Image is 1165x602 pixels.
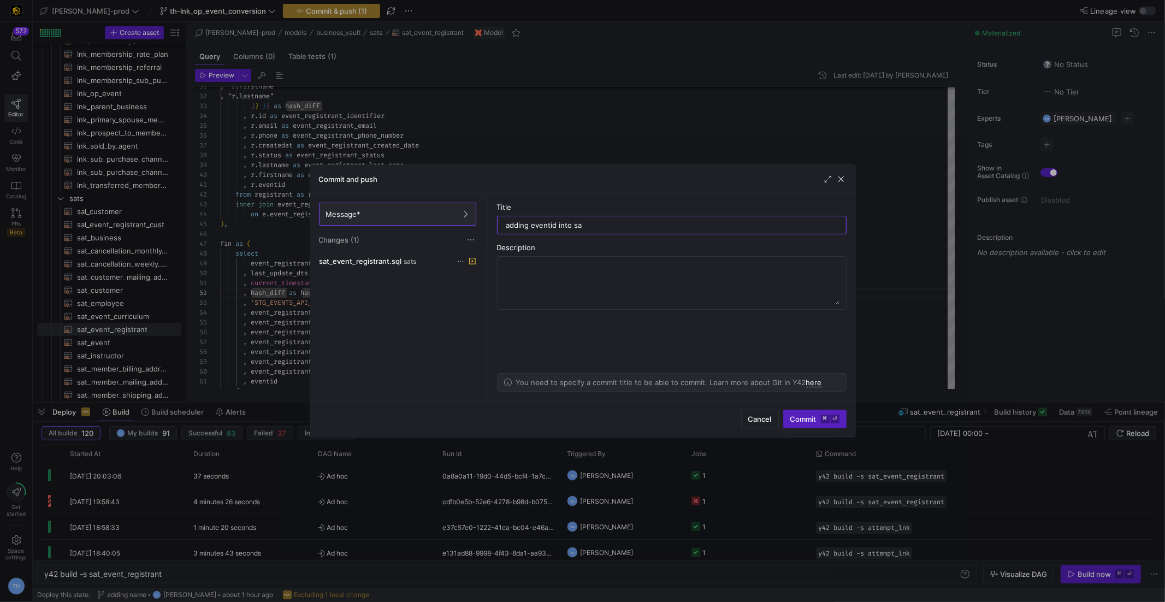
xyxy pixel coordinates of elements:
div: Description [497,243,847,252]
span: Title [497,203,512,211]
a: here [806,378,822,387]
button: Message* [319,203,476,226]
p: You need to specify a commit title to be able to commit. Learn more about Git in Y42 [516,378,822,387]
button: sat_event_registrant.sqlsats [317,254,478,268]
span: sat_event_registrant.sql [320,257,402,265]
span: Changes (1) [319,235,360,244]
kbd: ⏎ [831,415,839,423]
kbd: ⌘ [821,415,830,423]
button: Cancel [741,410,779,428]
span: sats [404,258,417,265]
span: Message* [326,210,361,219]
span: Cancel [748,415,772,423]
span: Commit [790,415,839,423]
h3: Commit and push [319,175,378,184]
button: Commit⌘⏎ [783,410,847,428]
